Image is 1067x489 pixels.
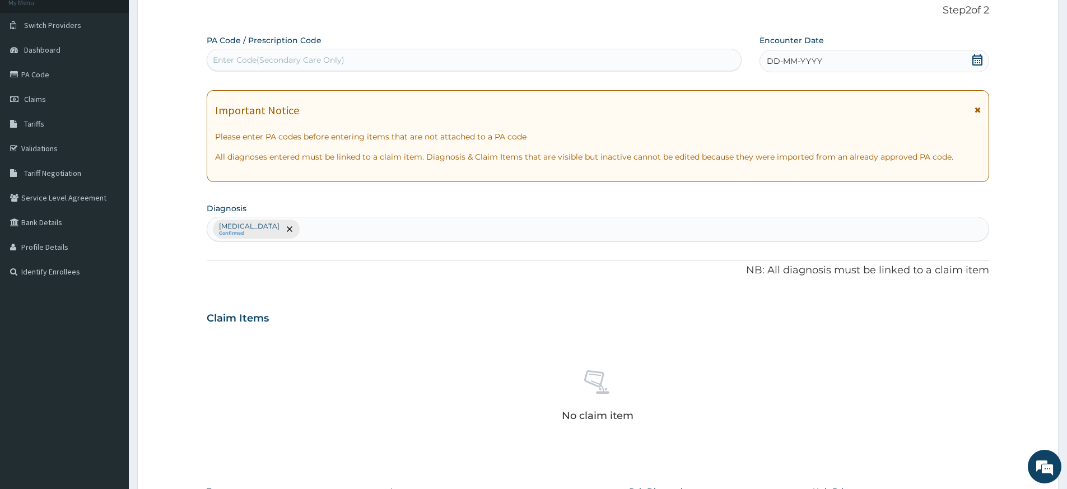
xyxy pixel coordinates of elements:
[24,94,46,104] span: Claims
[24,20,81,30] span: Switch Providers
[213,54,344,66] div: Enter Code(Secondary Care Only)
[21,56,45,84] img: d_794563401_company_1708531726252_794563401
[767,55,822,67] span: DD-MM-YYYY
[562,410,633,421] p: No claim item
[760,35,824,46] label: Encounter Date
[6,306,213,345] textarea: Type your message and hit 'Enter'
[207,313,269,325] h3: Claim Items
[24,168,81,178] span: Tariff Negotiation
[215,104,299,117] h1: Important Notice
[24,119,44,129] span: Tariffs
[24,45,60,55] span: Dashboard
[207,4,989,17] p: Step 2 of 2
[207,35,322,46] label: PA Code / Prescription Code
[215,151,981,162] p: All diagnoses entered must be linked to a claim item. Diagnosis & Claim Items that are visible bu...
[184,6,211,32] div: Minimize live chat window
[207,203,246,214] label: Diagnosis
[215,131,981,142] p: Please enter PA codes before entering items that are not attached to a PA code
[65,141,155,254] span: We're online!
[207,263,989,278] p: NB: All diagnosis must be linked to a claim item
[58,63,188,77] div: Chat with us now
